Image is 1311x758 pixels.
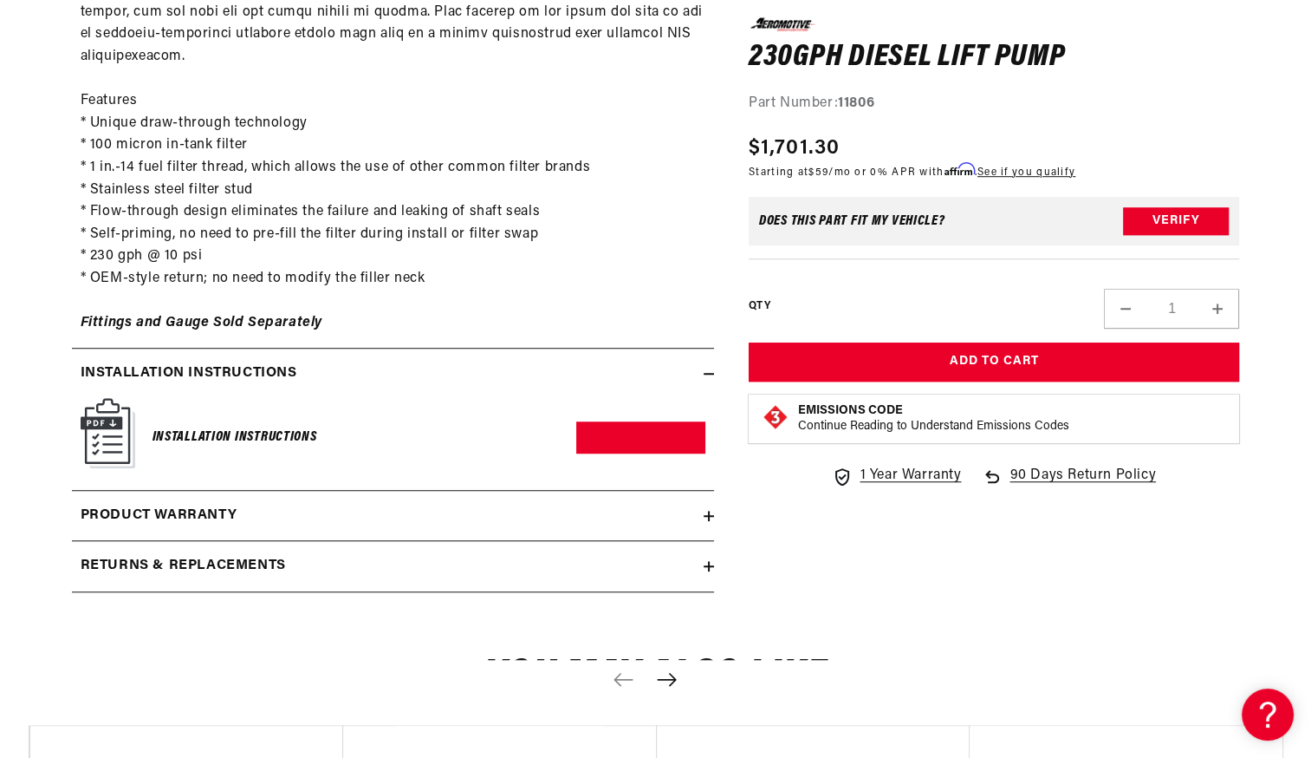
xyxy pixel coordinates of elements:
span: Affirm [944,162,975,175]
strong: 11806 [838,96,874,110]
a: See if you qualify - Learn more about Affirm Financing (opens in modal) [977,167,1075,177]
button: Next slide [648,660,686,698]
div: Does This part fit My vehicle? [759,214,945,228]
p: Starting at /mo or 0% APR with . [749,163,1075,180]
h6: Installation Instructions [153,426,317,449]
img: Instruction Manual [81,398,135,468]
span: $1,701.30 [749,132,840,163]
summary: Returns & replacements [72,541,714,591]
h2: You may also like [29,658,1283,699]
img: Emissions code [762,403,789,431]
button: Emissions CodeContinue Reading to Understand Emissions Codes [798,403,1069,435]
div: Part Number: [749,93,1240,115]
a: 1 Year Warranty [832,465,961,487]
strong: Fittings and Gauge Sold Separately [81,316,322,330]
h2: Product warranty [81,505,237,527]
a: 90 Days Return Policy [982,465,1156,505]
strong: Emissions Code [798,404,903,417]
span: 90 Days Return Policy [1009,465,1156,505]
span: $59 [808,167,828,177]
span: 1 Year Warranty [860,465,961,487]
summary: Installation Instructions [72,349,714,399]
summary: Product warranty [72,491,714,541]
button: Add to Cart [749,343,1240,382]
h1: 230GPH Diesel Lift Pump [749,43,1240,71]
p: Continue Reading to Understand Emissions Codes [798,419,1069,435]
a: Download PDF [576,421,705,454]
button: Verify [1123,207,1229,235]
label: QTY [749,299,770,314]
button: Previous slide [605,660,643,698]
h2: Installation Instructions [81,363,297,385]
h2: Returns & replacements [81,555,286,578]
